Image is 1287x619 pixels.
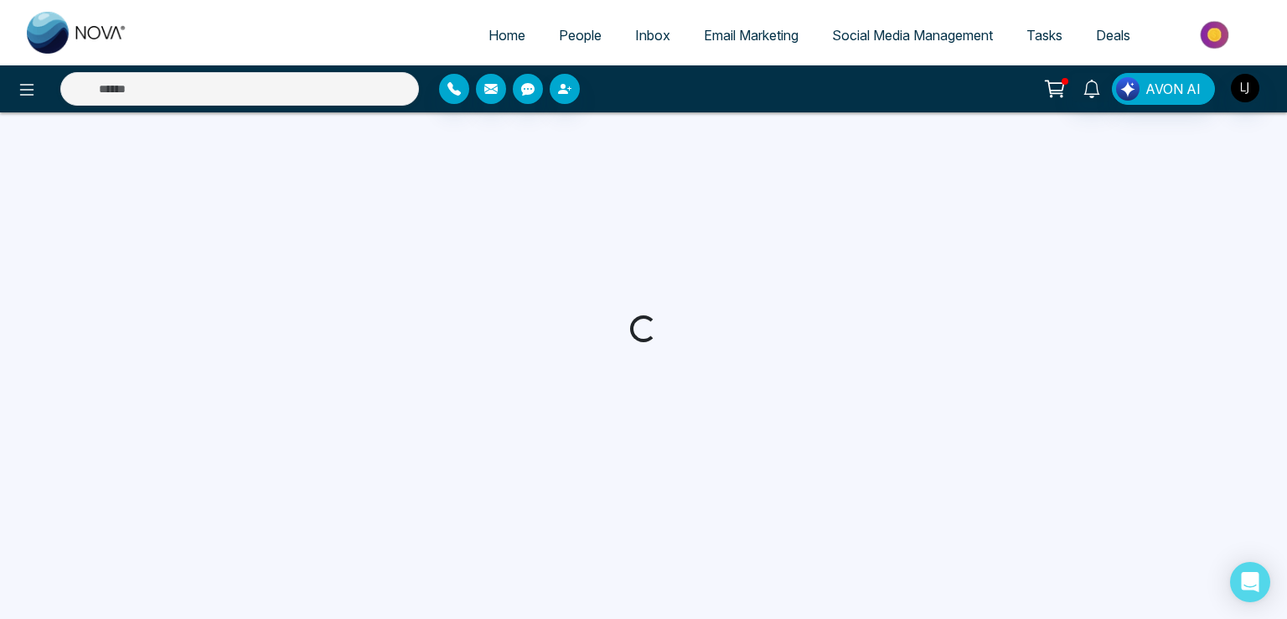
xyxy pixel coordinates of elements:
span: AVON AI [1145,79,1201,99]
button: AVON AI [1112,73,1215,105]
img: Market-place.gif [1155,16,1277,54]
a: Deals [1079,19,1147,51]
a: Social Media Management [815,19,1010,51]
span: Deals [1096,27,1130,44]
img: User Avatar [1231,74,1259,102]
span: People [559,27,602,44]
a: Home [472,19,542,51]
a: People [542,19,618,51]
span: Inbox [635,27,670,44]
img: Nova CRM Logo [27,12,127,54]
a: Tasks [1010,19,1079,51]
div: Open Intercom Messenger [1230,562,1270,602]
span: Email Marketing [704,27,799,44]
span: Tasks [1026,27,1062,44]
a: Email Marketing [687,19,815,51]
span: Social Media Management [832,27,993,44]
a: Inbox [618,19,687,51]
img: Lead Flow [1116,77,1140,101]
span: Home [488,27,525,44]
